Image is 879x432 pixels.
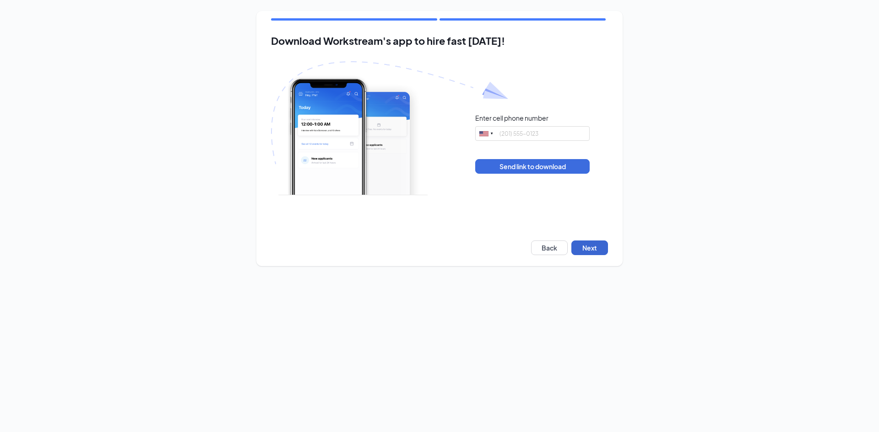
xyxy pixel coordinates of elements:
button: Next [571,240,608,255]
div: United States: +1 [476,127,497,140]
img: Download Workstream's app with paper plane [271,61,508,195]
input: (201) 555-0123 [475,126,590,141]
button: Send link to download [475,159,590,174]
div: Enter cell phone number [475,113,548,123]
h2: Download Workstream's app to hire fast [DATE]! [271,35,608,47]
button: Back [531,240,568,255]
